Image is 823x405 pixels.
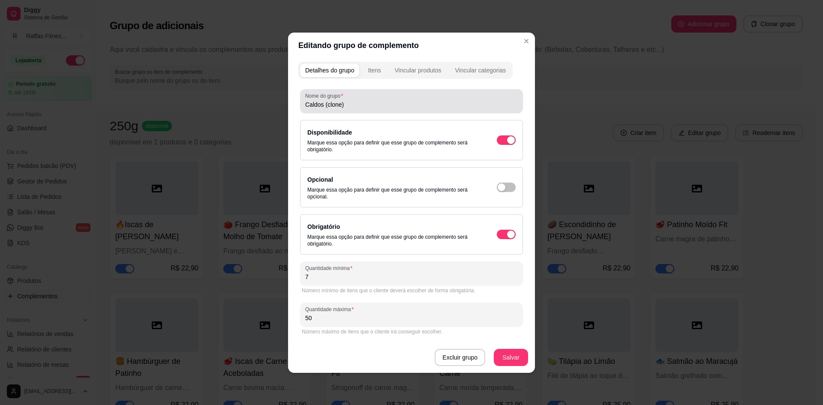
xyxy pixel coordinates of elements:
div: complement-group [298,62,525,79]
div: Vincular produtos [395,66,442,75]
label: Disponibilidade [307,129,352,136]
label: Obrigatório [307,223,340,230]
button: Excluir grupo [435,349,485,366]
header: Editando grupo de complemento [288,33,535,58]
input: Nome do grupo [305,100,518,109]
input: Quantidade máxima [305,314,518,322]
div: complement-group [298,62,513,79]
p: Marque essa opção para definir que esse grupo de complemento será obrigatório. [307,139,480,153]
p: Marque essa opção para definir que esse grupo de complemento será opcional. [307,186,480,200]
label: Quantidade máxima [305,306,357,313]
input: Quantidade mínima [305,273,518,281]
label: Opcional [307,176,333,183]
label: Nome do grupo [305,92,346,99]
button: Salvar [494,349,528,366]
label: Quantidade mínima [305,264,355,272]
div: Vincular categorias [455,66,506,75]
button: Close [520,34,533,48]
div: Número mínimo de itens que o cliente deverá escolher de forma obrigatória. [302,287,521,294]
p: Marque essa opção para definir que esse grupo de complemento será obrigatório. [307,234,480,247]
div: Detalhes do grupo [305,66,354,75]
div: Itens [368,66,381,75]
div: Número máximo de itens que o cliente irá conseguir escolher. [302,328,521,335]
